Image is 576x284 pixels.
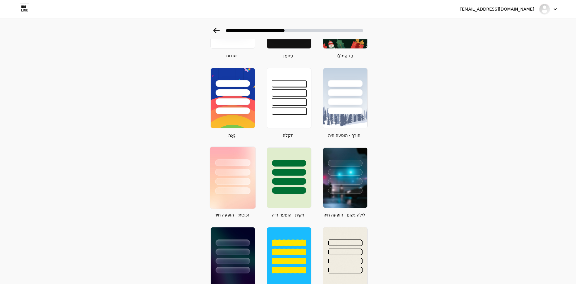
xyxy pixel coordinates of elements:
font: יסודות [226,53,237,58]
font: חַג הַמוֹלָד [336,53,353,58]
img: glassmorphism.jpg [210,147,255,209]
font: תקלה [283,133,294,138]
font: זיקית · הופעה חיה [272,212,304,217]
font: [EMAIL_ADDRESS][DOMAIN_NAME] [460,7,534,12]
font: לילה גשום · הופעה חיה [324,212,365,217]
font: זכוכיתי · הופעה חיה [214,212,249,217]
img: יעל דהן [539,3,550,15]
font: גֵאָה [228,133,236,138]
font: פַּחמָן [283,53,293,58]
font: חורף · הופעה חיה [328,133,360,138]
